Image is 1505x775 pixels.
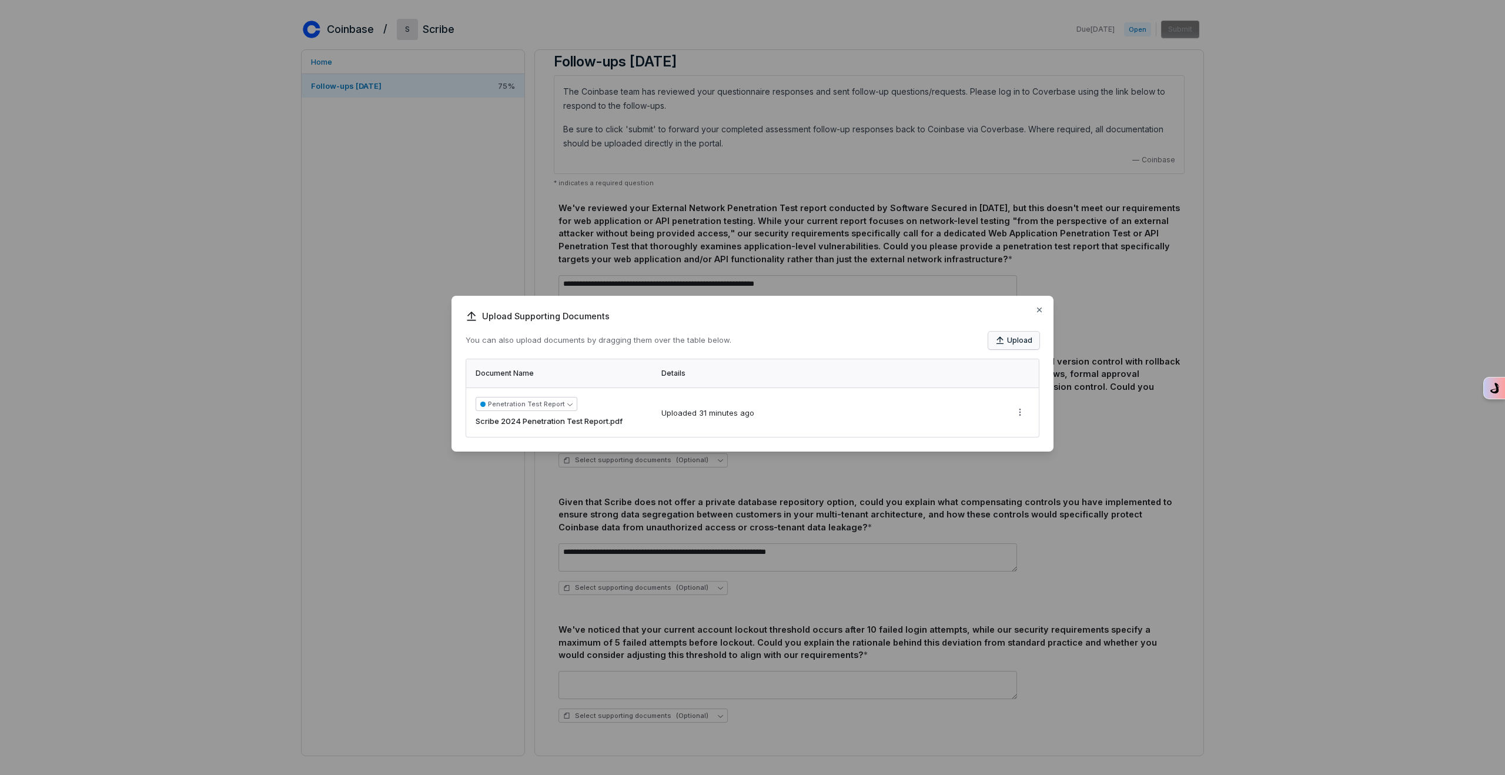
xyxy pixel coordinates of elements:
div: 31 minutes ago [699,407,754,419]
div: Uploaded [661,407,754,419]
div: Details [661,369,996,378]
p: You can also upload documents by dragging them over the table below. [466,335,731,346]
button: Upload [988,332,1039,349]
span: Scribe 2024 Penetration Test Report.pdf [476,416,623,427]
span: Upload Supporting Documents [466,310,1039,322]
button: More actions [1011,403,1029,421]
div: Document Name [476,369,647,378]
button: Penetration Test Report [476,397,577,411]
